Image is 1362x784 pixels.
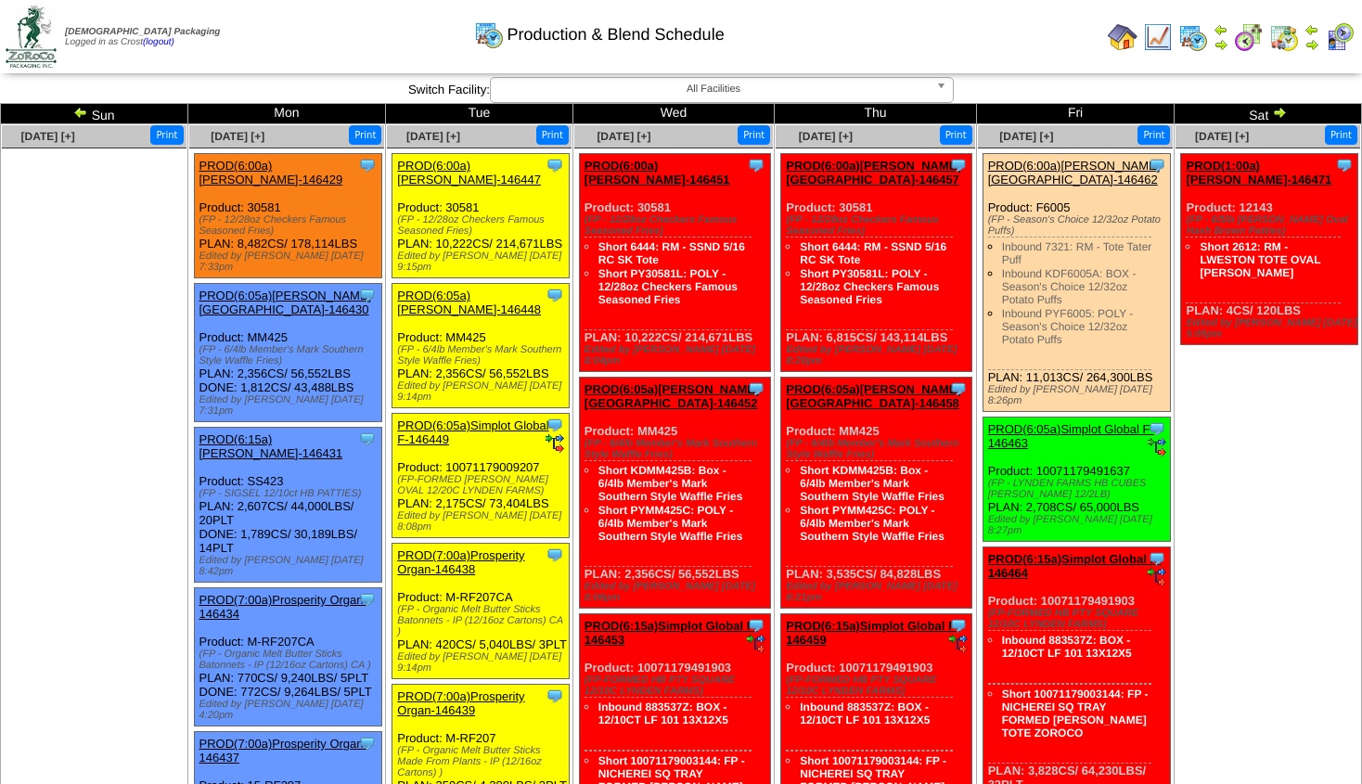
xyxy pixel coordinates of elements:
img: calendarblend.gif [1234,22,1264,52]
div: (FP - 12/28oz Checkers Famous Seasoned Fries) [397,214,569,237]
a: [DATE] [+] [999,130,1053,143]
button: Print [1137,125,1170,145]
img: Tooltip [358,590,377,609]
a: [DATE] [+] [211,130,264,143]
img: home.gif [1108,22,1137,52]
div: Edited by [PERSON_NAME] [DATE] 7:33pm [199,251,381,273]
div: Edited by [PERSON_NAME] [DATE] 8:08pm [397,510,569,533]
a: PROD(6:05a)[PERSON_NAME][GEOGRAPHIC_DATA]-146430 [199,289,372,316]
a: PROD(6:00a)[PERSON_NAME]-146451 [585,159,730,186]
a: Short KDMM425B: Box - 6/4lb Member's Mark Southern Style Waffle Fries [800,464,944,503]
img: arrowleft.gif [1304,22,1319,37]
div: Product: MM425 PLAN: 3,535CS / 84,828LBS [781,378,972,609]
img: ediSmall.gif [1148,438,1166,456]
a: PROD(1:00a)[PERSON_NAME]-146471 [1186,159,1331,186]
td: Fri [976,104,1175,124]
div: (FP - 6/5lb [PERSON_NAME] Oval Hash Brown Patties) [1186,214,1357,237]
span: Production & Blend Schedule [507,25,724,45]
div: Product: MM425 PLAN: 2,356CS / 56,552LBS DONE: 1,812CS / 43,488LBS [194,284,381,422]
button: Print [738,125,770,145]
div: Product: 30581 PLAN: 8,482CS / 178,114LBS [194,154,381,278]
a: [DATE] [+] [597,130,650,143]
a: PROD(7:00a)Prosperity Organ-146438 [397,548,524,576]
a: Inbound 883537Z: BOX - 12/10CT LF 101 13X12X5 [598,700,728,726]
button: Print [940,125,972,145]
div: (FP - Organic Melt Butter Sticks Made From Plants - IP (12/16oz Cartons) ) [397,745,569,778]
img: Tooltip [1335,156,1354,174]
div: Product: MM425 PLAN: 2,356CS / 56,552LBS [579,378,770,609]
a: Short PYMM425C: POLY - 6/4lb Member's Mark Southern Style Waffle Fries [800,504,944,543]
img: ediSmall.gif [949,635,968,653]
img: Tooltip [949,156,968,174]
button: Print [150,125,183,145]
div: (FP - 6/4lb Member's Mark Southern Style Waffle Fries) [199,344,381,366]
img: Tooltip [1148,419,1166,438]
div: Product: M-RF207CA PLAN: 770CS / 9,240LBS / 5PLT DONE: 772CS / 9,264LBS / 5PLT [194,588,381,726]
a: Short 6444: RM - SSND 5/16 RC SK Tote [800,240,946,266]
div: Product: M-RF207CA PLAN: 420CS / 5,040LBS / 3PLT [392,544,570,679]
img: Tooltip [546,156,564,174]
div: Product: 30581 PLAN: 10,222CS / 214,671LBS [579,154,770,372]
a: [DATE] [+] [1195,130,1249,143]
div: Edited by [PERSON_NAME] [DATE] 4:20pm [199,699,381,721]
img: Tooltip [1148,156,1166,174]
div: Edited by [PERSON_NAME] [DATE] 8:27pm [988,514,1170,536]
div: (FP-FORMED HB PTY SQUARE 12/10C LYNDEN FARMS) [585,675,770,697]
a: PROD(6:00a)[PERSON_NAME]-146429 [199,159,343,186]
a: Inbound 883537Z: BOX - 12/10CT LF 101 13X12X5 [800,700,930,726]
img: Tooltip [949,616,968,635]
td: Tue [386,104,573,124]
div: Edited by [PERSON_NAME] [DATE] 8:42pm [199,555,381,577]
a: PROD(6:05a)Simplot Global F-146463 [988,422,1154,450]
a: Inbound PYF6005: POLY - Season's Choice 12/32oz Potato Puffs [1002,307,1134,346]
div: Product: F6005 PLAN: 11,013CS / 264,300LBS [983,154,1170,412]
button: Print [1325,125,1357,145]
img: calendarcustomer.gif [1325,22,1355,52]
a: Short PY30581L: POLY - 12/28oz Checkers Famous Seasoned Fries [800,267,939,306]
div: Edited by [PERSON_NAME] [DATE] 8:06pm [585,581,770,603]
div: Edited by [PERSON_NAME] [DATE] 8:21pm [786,581,971,603]
img: Tooltip [747,616,765,635]
a: PROD(6:15a)Simplot Global F-146464 [988,552,1162,580]
span: Logged in as Crost [65,27,220,47]
span: [DATE] [+] [406,130,460,143]
div: Product: MM425 PLAN: 2,356CS / 56,552LBS [392,284,570,408]
a: (logout) [143,37,174,47]
div: (FP - LYNDEN FARMS HB CUBES [PERSON_NAME] 12/2LB) [988,478,1170,500]
a: Short PYMM425C: POLY - 6/4lb Member's Mark Southern Style Waffle Fries [598,504,743,543]
img: Tooltip [546,546,564,564]
div: Edited by [PERSON_NAME] [DATE] 9:15pm [397,251,569,273]
img: arrowright.gif [1304,37,1319,52]
img: Tooltip [546,416,564,434]
div: Product: SS423 PLAN: 2,607CS / 44,000LBS / 20PLT DONE: 1,789CS / 30,189LBS / 14PLT [194,428,381,583]
div: Product: 30581 PLAN: 6,815CS / 143,114LBS [781,154,972,372]
td: Wed [572,104,774,124]
img: Tooltip [546,286,564,304]
div: Edited by [PERSON_NAME] [DATE] 8:04pm [585,344,770,366]
button: Print [536,125,569,145]
img: ediSmall.gif [546,434,564,453]
span: [DATE] [+] [799,130,853,143]
img: arrowleft.gif [73,105,88,120]
div: Product: 10071179491637 PLAN: 2,708CS / 65,000LBS [983,418,1170,542]
div: (FP - 6/4lb Member's Mark Southern Style Waffle Fries) [786,438,971,460]
a: Inbound KDF6005A: BOX - Season's Choice 12/32oz Potato Puffs [1002,267,1137,306]
img: zoroco-logo-small.webp [6,6,57,68]
a: PROD(6:15a)[PERSON_NAME]-146431 [199,432,343,460]
img: arrowright.gif [1214,37,1228,52]
div: (FP - 12/28oz Checkers Famous Seasoned Fries) [199,214,381,237]
a: PROD(6:00a)[PERSON_NAME][GEOGRAPHIC_DATA]-146457 [786,159,961,186]
div: Edited by [PERSON_NAME] [DATE] 9:14pm [397,380,569,403]
a: PROD(6:05a)Simplot Global F-146449 [397,418,548,446]
a: Short 10071179003144: FP - NICHEREI SQ TRAY FORMED [PERSON_NAME] TOTE ZOROCO [1002,688,1149,739]
div: (FP - Season's Choice 12/32oz Potato Puffs) [988,214,1170,237]
td: Sun [1,104,188,124]
img: Tooltip [358,430,377,448]
a: Short PY30581L: POLY - 12/28oz Checkers Famous Seasoned Fries [598,267,738,306]
a: PROD(7:00a)Prosperity Organ-146437 [199,737,367,765]
a: PROD(7:00a)Prosperity Organ-146434 [199,593,367,621]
